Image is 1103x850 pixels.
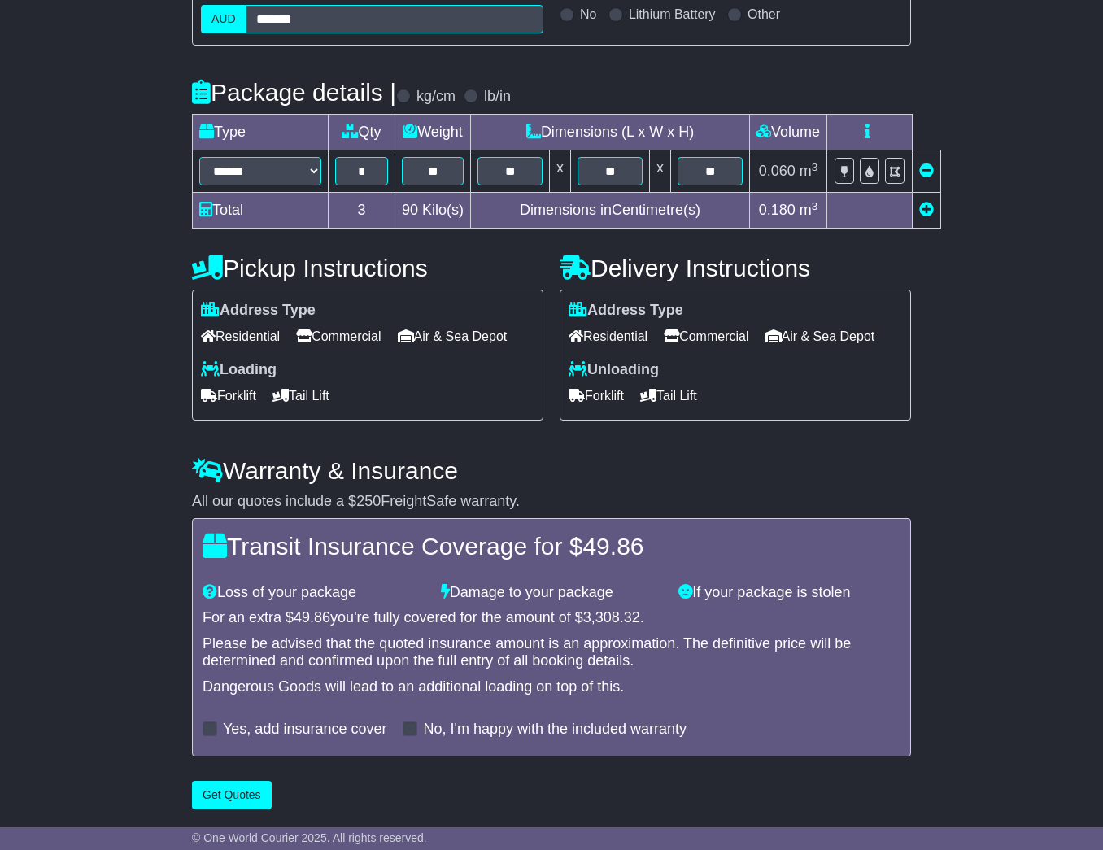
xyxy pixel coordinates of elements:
div: Damage to your package [433,584,671,602]
label: Address Type [569,302,683,320]
sup: 3 [812,200,818,212]
sup: 3 [812,161,818,173]
td: Qty [329,115,395,150]
label: lb/in [484,88,511,106]
span: 49.86 [582,533,643,560]
span: Air & Sea Depot [398,324,508,349]
td: Dimensions (L x W x H) [471,115,750,150]
span: Residential [201,324,280,349]
a: Remove this item [919,163,934,179]
span: Tail Lift [272,383,329,408]
td: Total [193,193,329,229]
td: 3 [329,193,395,229]
span: 90 [402,202,418,218]
div: Please be advised that the quoted insurance amount is an approximation. The definitive price will... [203,635,900,670]
span: 0.180 [759,202,796,218]
td: Type [193,115,329,150]
span: 250 [356,493,381,509]
label: AUD [201,5,246,33]
div: For an extra $ you're fully covered for the amount of $ . [203,609,900,627]
h4: Pickup Instructions [192,255,543,281]
label: Lithium Battery [629,7,716,22]
span: Tail Lift [640,383,697,408]
span: 49.86 [294,609,330,626]
span: Commercial [664,324,748,349]
h4: Transit Insurance Coverage for $ [203,533,900,560]
span: Forklift [569,383,624,408]
td: x [550,150,571,193]
div: If your package is stolen [670,584,909,602]
span: m [800,202,818,218]
label: No [580,7,596,22]
span: 0.060 [759,163,796,179]
label: Address Type [201,302,316,320]
td: Kilo(s) [395,193,471,229]
span: Residential [569,324,647,349]
td: Dimensions in Centimetre(s) [471,193,750,229]
span: Air & Sea Depot [765,324,875,349]
span: © One World Courier 2025. All rights reserved. [192,831,427,844]
h4: Package details | [192,79,396,106]
span: 3,308.32 [583,609,640,626]
span: m [800,163,818,179]
div: Dangerous Goods will lead to an additional loading on top of this. [203,678,900,696]
button: Get Quotes [192,781,272,809]
span: Commercial [296,324,381,349]
div: Loss of your package [194,584,433,602]
td: Weight [395,115,471,150]
label: Unloading [569,361,659,379]
td: x [650,150,671,193]
td: Volume [750,115,827,150]
label: Loading [201,361,277,379]
label: Yes, add insurance cover [223,721,386,739]
h4: Delivery Instructions [560,255,911,281]
label: kg/cm [416,88,456,106]
a: Add new item [919,202,934,218]
label: No, I'm happy with the included warranty [423,721,687,739]
h4: Warranty & Insurance [192,457,911,484]
div: All our quotes include a $ FreightSafe warranty. [192,493,911,511]
span: Forklift [201,383,256,408]
label: Other [748,7,780,22]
